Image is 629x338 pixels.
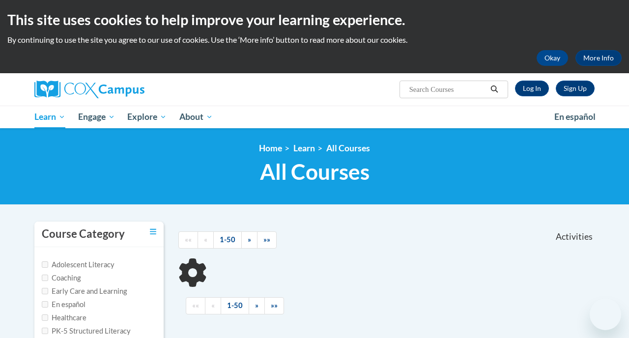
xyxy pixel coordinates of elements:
span: About [179,111,213,123]
a: Next [241,231,257,249]
a: About [173,106,219,128]
input: Checkbox for Options [42,261,48,268]
a: More Info [575,50,622,66]
label: Adolescent Literacy [42,259,114,270]
a: Toggle collapse [150,226,156,237]
span: All Courses [260,159,370,185]
a: Home [259,143,282,153]
label: Healthcare [42,312,86,323]
a: Cox Campus [34,81,211,98]
a: Begining [186,297,205,314]
a: 1-50 [221,297,249,314]
a: Previous [205,297,221,314]
label: Early Care and Learning [42,286,127,297]
button: Okay [537,50,568,66]
img: Cox Campus [34,81,144,98]
a: Register [556,81,595,96]
span: «« [192,301,199,310]
a: Next [249,297,265,314]
input: Checkbox for Options [42,328,48,334]
input: Checkbox for Options [42,301,48,308]
button: Search [487,84,502,95]
a: End [264,297,284,314]
input: Checkbox for Options [42,314,48,321]
input: Checkbox for Options [42,275,48,281]
a: Explore [121,106,173,128]
div: Main menu [27,106,602,128]
a: Learn [28,106,72,128]
span: Learn [34,111,65,123]
span: Explore [127,111,167,123]
a: Engage [72,106,121,128]
h3: Course Category [42,226,125,242]
a: Log In [515,81,549,96]
span: En español [554,112,596,122]
span: » [248,235,251,244]
a: All Courses [326,143,370,153]
a: En español [548,107,602,127]
label: Coaching [42,273,81,283]
label: PK-5 Structured Literacy [42,326,131,337]
span: « [211,301,215,310]
span: « [204,235,207,244]
span: Engage [78,111,115,123]
input: Checkbox for Options [42,288,48,294]
h2: This site uses cookies to help improve your learning experience. [7,10,622,29]
span: Activities [556,231,593,242]
a: Previous [198,231,214,249]
span: » [255,301,258,310]
a: Begining [178,231,198,249]
a: 1-50 [213,231,242,249]
a: End [257,231,277,249]
iframe: Button to launch messaging window [590,299,621,330]
label: En español [42,299,86,310]
a: Learn [293,143,315,153]
span: «« [185,235,192,244]
span: »» [263,235,270,244]
input: Search Courses [408,84,487,95]
p: By continuing to use the site you agree to our use of cookies. Use the ‘More info’ button to read... [7,34,622,45]
span: »» [271,301,278,310]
